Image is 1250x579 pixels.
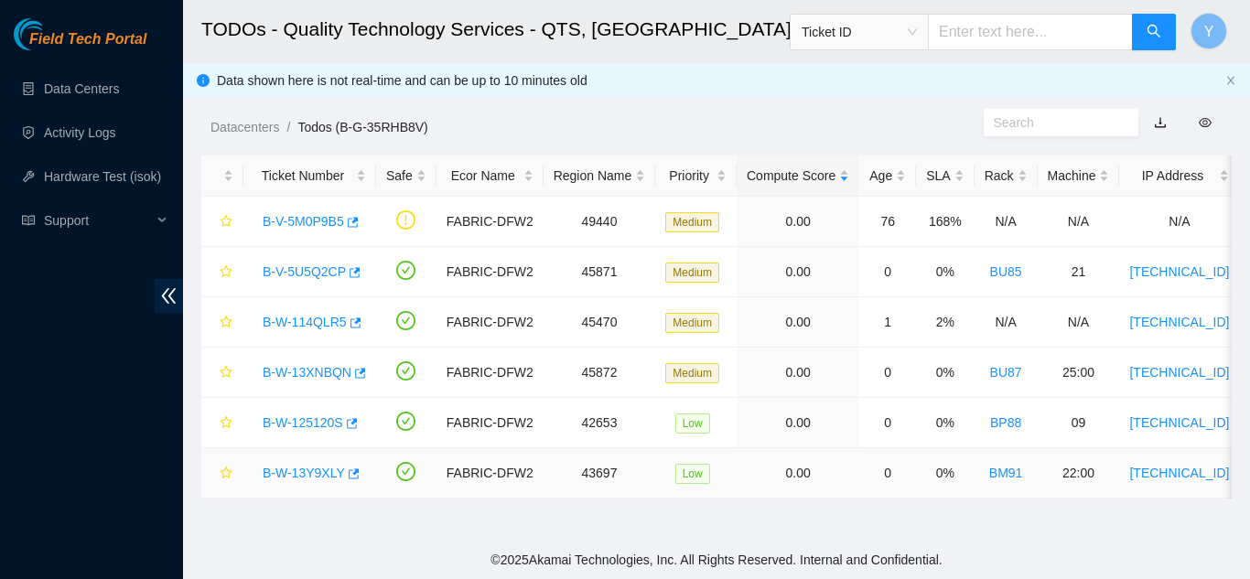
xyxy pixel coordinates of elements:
span: Medium [665,313,719,333]
td: 45470 [544,297,656,348]
span: check-circle [396,462,415,481]
span: check-circle [396,311,415,330]
span: check-circle [396,261,415,280]
input: Search [994,113,1115,133]
span: Low [675,413,710,434]
td: N/A [975,197,1038,247]
button: search [1132,14,1176,50]
a: [TECHNICAL_ID] [1129,466,1229,480]
td: FABRIC-DFW2 [436,348,544,398]
span: check-circle [396,361,415,381]
td: 0 [859,448,916,499]
td: N/A [1119,197,1239,247]
td: N/A [975,297,1038,348]
td: N/A [1038,197,1120,247]
td: 25:00 [1038,348,1120,398]
a: BP88 [990,415,1021,430]
span: star [220,316,232,330]
td: 43697 [544,448,656,499]
td: 0 [859,247,916,297]
span: / [286,120,290,134]
span: Support [44,202,152,239]
td: 0.00 [737,348,859,398]
td: 0% [916,247,974,297]
td: 0.00 [737,247,859,297]
button: download [1140,108,1180,137]
button: star [211,257,233,286]
td: 45872 [544,348,656,398]
td: 42653 [544,398,656,448]
td: 2% [916,297,974,348]
a: B-V-5U5Q2CP [263,264,346,279]
span: search [1147,24,1161,41]
td: 168% [916,197,974,247]
a: [TECHNICAL_ID] [1129,415,1229,430]
a: B-W-114QLR5 [263,315,347,329]
span: Medium [665,263,719,283]
td: FABRIC-DFW2 [436,247,544,297]
span: read [22,214,35,227]
td: 0 [859,398,916,448]
span: close [1225,75,1236,86]
td: FABRIC-DFW2 [436,297,544,348]
td: 0% [916,398,974,448]
td: 09 [1038,398,1120,448]
td: 0% [916,448,974,499]
a: Akamai TechnologiesField Tech Portal [14,33,146,57]
a: download [1154,115,1167,130]
span: star [220,215,232,230]
td: 0 [859,348,916,398]
span: Low [675,464,710,484]
button: star [211,207,233,236]
img: Akamai Technologies [14,18,92,50]
button: star [211,307,233,337]
td: 45871 [544,247,656,297]
span: Y [1204,20,1214,43]
button: star [211,358,233,387]
span: check-circle [396,412,415,431]
input: Enter text here... [928,14,1133,50]
td: 0.00 [737,197,859,247]
span: Medium [665,363,719,383]
a: Todos (B-G-35RHB8V) [297,120,427,134]
a: BM91 [989,466,1023,480]
td: FABRIC-DFW2 [436,398,544,448]
span: Ticket ID [802,18,917,46]
span: star [220,265,232,280]
a: Activity Logs [44,125,116,140]
a: [TECHNICAL_ID] [1129,365,1229,380]
footer: © 2025 Akamai Technologies, Inc. All Rights Reserved. Internal and Confidential. [183,541,1250,579]
td: 0.00 [737,297,859,348]
button: star [211,458,233,488]
a: Datacenters [210,120,279,134]
a: Hardware Test (isok) [44,169,161,184]
td: 22:00 [1038,448,1120,499]
a: B-W-13Y9XLY [263,466,345,480]
span: eye [1199,116,1212,129]
span: Medium [665,212,719,232]
td: FABRIC-DFW2 [436,448,544,499]
a: B-V-5M0P9B5 [263,214,344,229]
td: 0.00 [737,398,859,448]
td: 21 [1038,247,1120,297]
td: 76 [859,197,916,247]
button: Y [1191,13,1227,49]
td: 49440 [544,197,656,247]
a: [TECHNICAL_ID] [1129,315,1229,329]
span: star [220,416,232,431]
td: FABRIC-DFW2 [436,197,544,247]
td: N/A [1038,297,1120,348]
td: 1 [859,297,916,348]
a: B-W-125120S [263,415,343,430]
a: B-W-13XNBQN [263,365,351,380]
span: exclamation-circle [396,210,415,230]
a: [TECHNICAL_ID] [1129,264,1229,279]
a: BU87 [990,365,1022,380]
td: 0% [916,348,974,398]
span: star [220,366,232,381]
button: star [211,408,233,437]
span: double-left [155,279,183,313]
a: Data Centers [44,81,119,96]
button: close [1225,75,1236,87]
span: Field Tech Portal [29,31,146,48]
